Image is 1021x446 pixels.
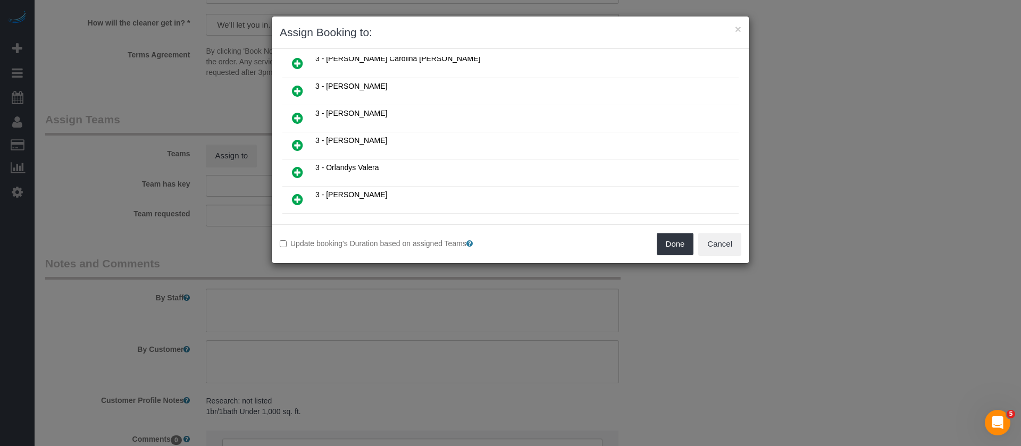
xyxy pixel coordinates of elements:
span: 3 - [PERSON_NAME] [315,82,387,90]
button: × [735,23,741,35]
button: Cancel [698,233,741,255]
span: 3 - [PERSON_NAME] [315,190,387,199]
label: Update booking's Duration based on assigned Teams [280,238,503,249]
iframe: Intercom live chat [985,410,1010,435]
span: 3 - [PERSON_NAME] Carolina [PERSON_NAME] [315,54,480,63]
button: Done [657,233,694,255]
span: 5 [1007,410,1015,418]
span: 3 - [PERSON_NAME] [315,136,387,145]
span: 3 - [PERSON_NAME] [315,109,387,117]
span: 3 - Orlandys Valera [315,163,379,172]
input: Update booking's Duration based on assigned Teams [280,240,287,247]
h3: Assign Booking to: [280,24,741,40]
